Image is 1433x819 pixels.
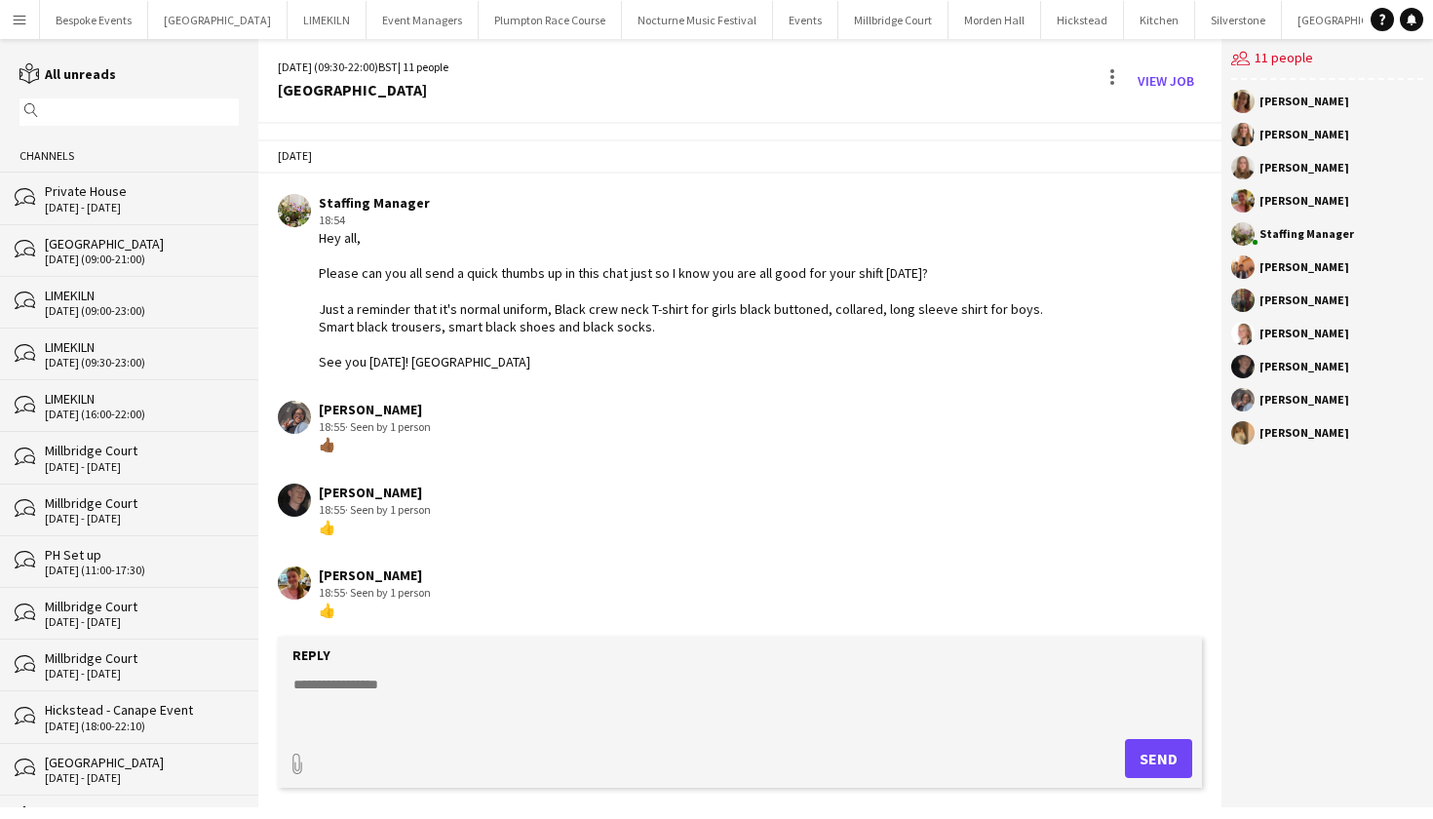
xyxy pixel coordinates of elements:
span: · Seen by 1 person [345,585,431,600]
button: Silverstone [1195,1,1282,39]
div: [PERSON_NAME] [1259,96,1349,107]
label: Reply [292,646,330,664]
div: [PERSON_NAME] [1259,129,1349,140]
button: Millbridge Court [838,1,949,39]
button: Event Managers [367,1,479,39]
div: [PERSON_NAME] [1259,294,1349,306]
div: [DATE] (11:00-17:30) [45,564,239,577]
div: 18:55 [319,501,431,519]
div: [DATE] (18:00-22:10) [45,720,239,733]
div: [GEOGRAPHIC_DATA] [278,81,448,98]
div: [PERSON_NAME] [1259,328,1349,339]
div: 👍🏾 [319,436,431,453]
button: LIMEKILN [288,1,367,39]
div: [GEOGRAPHIC_DATA] [45,754,239,771]
div: [GEOGRAPHIC_DATA] [45,235,239,253]
div: LIMEKILN [45,338,239,356]
div: [PERSON_NAME] [319,484,431,501]
div: 👍 [319,602,431,619]
div: LIMEKILN [45,287,239,304]
div: [PERSON_NAME] [319,401,431,418]
div: 👍 [319,519,431,536]
div: Staffing Manager [319,194,1049,212]
div: Millbridge Court [45,494,239,512]
button: Plumpton Race Course [479,1,622,39]
button: Hickstead [1041,1,1124,39]
div: [PERSON_NAME] [1259,261,1349,273]
span: · Seen by 1 person [345,419,431,434]
div: [PERSON_NAME] [1259,361,1349,372]
a: All unreads [19,65,116,83]
div: Millbridge Court [45,649,239,667]
div: Millbridge Court [45,442,239,459]
button: Events [773,1,838,39]
div: LIMEKILN [45,390,239,408]
span: · Seen by 1 person [345,502,431,517]
div: PH Set up [45,546,239,564]
button: Send [1125,739,1192,778]
div: [DATE] (09:00-21:00) [45,253,239,266]
button: Bespoke Events [40,1,148,39]
div: 18:55 [319,418,431,436]
div: [DATE] - [DATE] [45,771,239,785]
div: [DATE] - [DATE] [45,512,239,526]
button: Kitchen [1124,1,1195,39]
div: [PERSON_NAME] [1259,427,1349,439]
div: Staffing Manager [1259,228,1354,240]
div: [DATE] (16:00-22:00) [45,408,239,421]
button: [GEOGRAPHIC_DATA] [1282,1,1421,39]
div: Private House [45,182,239,200]
div: Millbridge Court [45,598,239,615]
div: [DATE] (09:30-22:00) | 11 people [278,58,448,76]
div: 18:55 [319,584,431,602]
div: [DATE] - [DATE] [45,201,239,214]
button: Morden Hall [949,1,1041,39]
button: [GEOGRAPHIC_DATA] [148,1,288,39]
div: [DATE] [258,139,1221,173]
div: [PERSON_NAME] [1259,162,1349,174]
div: Hey all, Please can you all send a quick thumbs up in this chat just so I know you are all good f... [319,229,1049,371]
div: [DATE] - [DATE] [45,615,239,629]
div: [DATE] (09:30-23:00) [45,356,239,370]
div: [DATE] - [DATE] [45,667,239,681]
div: [PERSON_NAME] [319,566,431,584]
div: [DATE] - [DATE] [45,460,239,474]
button: Nocturne Music Festival [622,1,773,39]
div: 11 people [1231,39,1423,80]
div: 18:54 [319,212,1049,229]
a: View Job [1130,65,1202,97]
div: [PERSON_NAME] [1259,394,1349,406]
div: Hickstead - Canape Event [45,701,239,719]
span: BST [378,59,398,74]
div: [PERSON_NAME] [1259,195,1349,207]
div: [DATE] (09:00-23:00) [45,304,239,318]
